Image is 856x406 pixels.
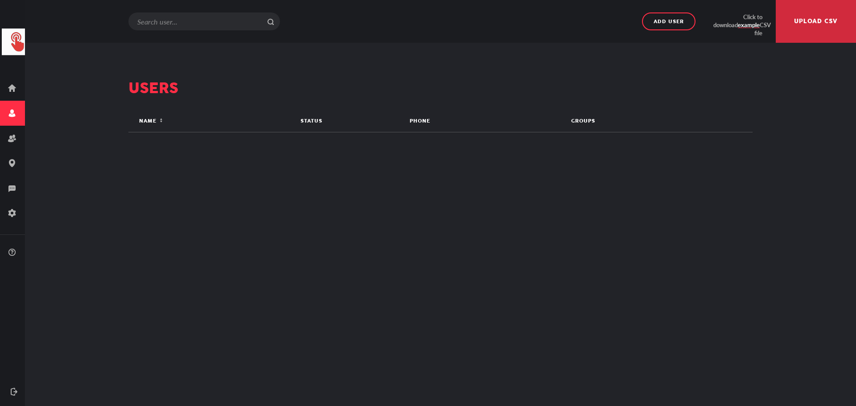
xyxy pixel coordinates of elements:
[713,13,762,29] div: Click to download CSV file
[654,16,684,28] span: Add user
[128,12,280,30] input: Search user...
[128,78,753,99] div: Users
[564,111,726,132] th: Groups
[403,111,564,132] th: Phone
[738,21,760,29] a: example
[294,111,403,132] th: Status
[642,12,695,30] button: Add user
[139,119,156,124] span: Name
